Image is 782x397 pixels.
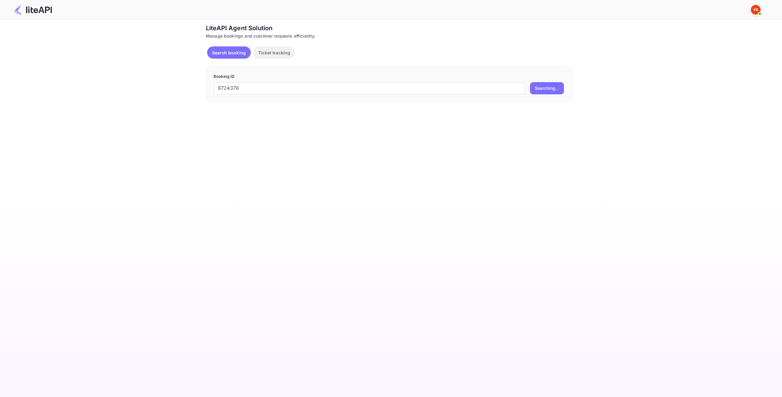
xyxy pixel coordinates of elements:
p: Search booking [212,49,246,56]
img: LiteAPI Logo [13,5,52,15]
p: Ticket tracking [258,49,290,56]
img: Yandex Support [751,5,761,15]
p: Booking ID [214,74,565,80]
input: Enter Booking ID (e.g., 63782194) [214,82,525,94]
div: Manage bookings and customer requests efficiently. [206,33,572,39]
button: Searching... [530,82,564,94]
div: LiteAPI Agent Solution [206,24,572,33]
